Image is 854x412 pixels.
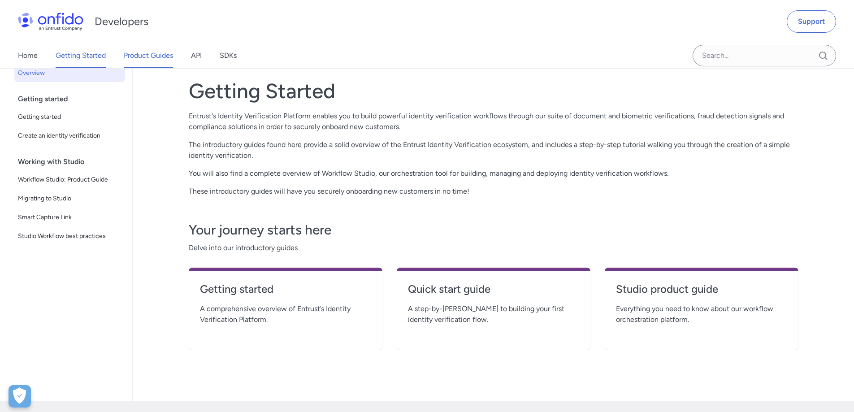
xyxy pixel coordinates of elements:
div: Getting started [18,90,129,108]
span: Delve into our introductory guides [189,243,798,253]
span: Studio Workflow best practices [18,231,121,242]
a: Studio product guide [616,282,787,304]
a: Create an identity verification [14,127,125,145]
span: Migrating to Studio [18,193,121,204]
span: A comprehensive overview of Entrust’s Identity Verification Platform. [200,304,371,325]
h1: Getting Started [189,78,798,104]
p: Entrust's Identity Verification Platform enables you to build powerful identity verification work... [189,111,798,132]
span: Create an identity verification [18,130,121,141]
p: The introductory guides found here provide a solid overview of the Entrust Identity Verification ... [189,139,798,161]
h3: Your journey starts here [189,221,798,239]
a: Studio Workflow best practices [14,227,125,245]
a: Getting started [14,108,125,126]
a: Smart Capture Link [14,208,125,226]
span: A step-by-[PERSON_NAME] to building your first identity verification flow. [408,304,579,325]
a: Workflow Studio: Product Guide [14,171,125,189]
img: Onfido Logo [18,13,83,30]
a: API [191,43,202,68]
button: Open Preferences [9,385,31,408]
a: Getting Started [56,43,106,68]
a: Migrating to Studio [14,190,125,208]
p: These introductory guides will have you securely onboarding new customers in no time! [189,186,798,197]
h4: Quick start guide [408,282,579,296]
h4: Getting started [200,282,371,296]
input: Onfido search input field [693,45,836,66]
span: Workflow Studio: Product Guide [18,174,121,185]
a: Support [787,10,836,33]
a: Overview [14,64,125,82]
span: Overview [18,68,121,78]
p: You will also find a complete overview of Workflow Studio, our orchestration tool for building, m... [189,168,798,179]
h4: Studio product guide [616,282,787,296]
div: Working with Studio [18,153,129,171]
span: Smart Capture Link [18,212,121,223]
span: Getting started [18,112,121,122]
h1: Developers [95,14,148,29]
a: Product Guides [124,43,173,68]
a: Quick start guide [408,282,579,304]
div: Cookie Preferences [9,385,31,408]
a: SDKs [220,43,237,68]
span: Everything you need to know about our workflow orchestration platform. [616,304,787,325]
a: Getting started [200,282,371,304]
a: Home [18,43,38,68]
